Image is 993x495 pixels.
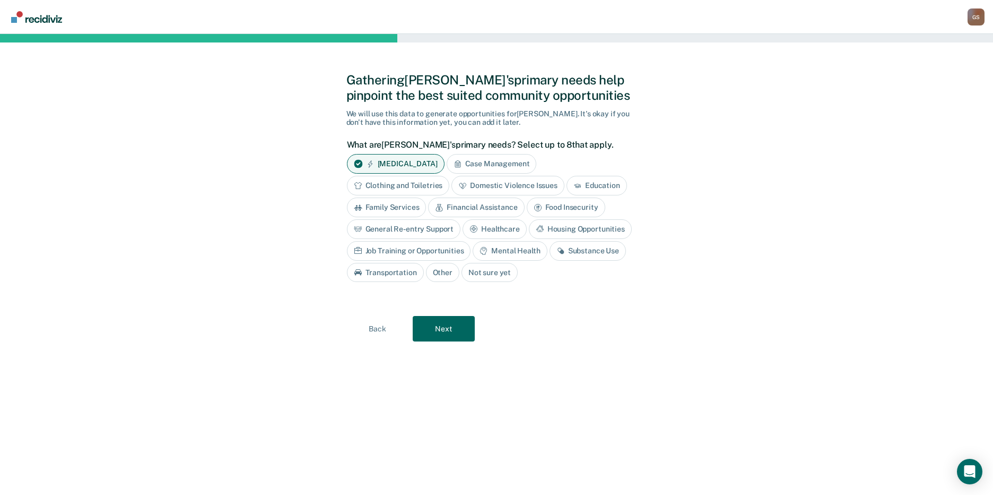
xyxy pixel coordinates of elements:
button: Next [413,316,475,342]
img: Recidiviz [11,11,62,23]
div: Healthcare [463,219,527,239]
div: Not sure yet [461,263,518,283]
button: Profile dropdown button [968,8,985,25]
div: Education [567,176,627,195]
div: [MEDICAL_DATA] [347,154,445,174]
div: Mental Health [473,241,547,261]
label: What are [PERSON_NAME]'s primary needs? Select up to 8 that apply. [347,140,641,150]
div: Domestic Violence Issues [451,176,564,195]
div: Clothing and Toiletries [347,176,450,195]
div: Job Training or Opportunities [347,241,471,261]
div: Other [426,263,459,283]
div: Housing Opportunities [529,219,632,239]
div: Substance Use [550,241,626,261]
div: General Re-entry Support [347,219,461,239]
div: Family Services [347,198,426,217]
div: Gathering [PERSON_NAME]'s primary needs help pinpoint the best suited community opportunities [346,72,647,103]
div: Open Intercom Messenger [957,459,982,484]
button: Back [346,316,408,342]
div: Case Management [447,154,537,174]
div: G S [968,8,985,25]
div: Food Insecurity [527,198,605,217]
div: Financial Assistance [428,198,524,217]
div: We will use this data to generate opportunities for [PERSON_NAME] . It's okay if you don't have t... [346,109,647,127]
div: Transportation [347,263,424,283]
